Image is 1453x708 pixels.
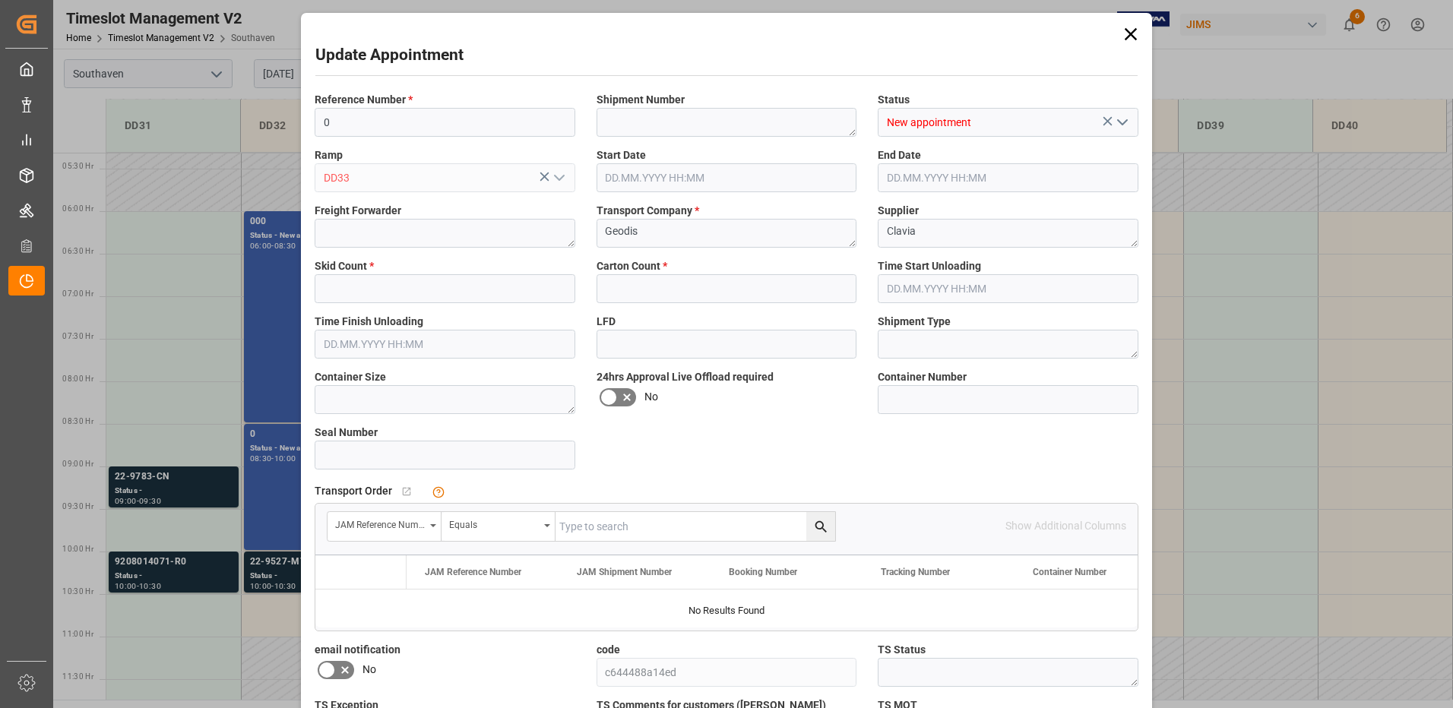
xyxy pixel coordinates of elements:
div: Equals [449,514,539,532]
span: Booking Number [729,567,797,577]
button: open menu [328,512,442,541]
span: Container Size [315,369,386,385]
textarea: Geodis [597,219,857,248]
span: Transport Company [597,203,699,219]
h2: Update Appointment [315,43,464,68]
input: Type to search [556,512,835,541]
span: Transport Order [315,483,392,499]
button: open menu [546,166,569,190]
span: Time Start Unloading [878,258,981,274]
span: JAM Reference Number [425,567,521,577]
span: Tracking Number [881,567,950,577]
span: Container Number [1033,567,1106,577]
button: open menu [1110,111,1132,134]
span: Shipment Number [597,92,685,108]
span: LFD [597,314,616,330]
span: Skid Count [315,258,374,274]
span: Supplier [878,203,919,219]
span: Start Date [597,147,646,163]
span: End Date [878,147,921,163]
span: Status [878,92,910,108]
textarea: Clavia [878,219,1138,248]
span: Ramp [315,147,343,163]
span: 24hrs Approval Live Offload required [597,369,774,385]
span: No [644,389,658,405]
input: Type to search/select [315,163,575,192]
span: code [597,642,620,658]
button: open menu [442,512,556,541]
span: Seal Number [315,425,378,441]
span: Time Finish Unloading [315,314,423,330]
span: No [362,662,376,678]
span: Freight Forwarder [315,203,401,219]
span: Carton Count [597,258,667,274]
span: Reference Number [315,92,413,108]
span: JAM Shipment Number [577,567,672,577]
button: search button [806,512,835,541]
span: TS Status [878,642,926,658]
div: JAM Reference Number [335,514,425,532]
span: Container Number [878,369,967,385]
input: Type to search/select [878,108,1138,137]
input: DD.MM.YYYY HH:MM [878,163,1138,192]
input: DD.MM.YYYY HH:MM [315,330,575,359]
input: DD.MM.YYYY HH:MM [878,274,1138,303]
span: Shipment Type [878,314,951,330]
input: DD.MM.YYYY HH:MM [597,163,857,192]
span: email notification [315,642,400,658]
